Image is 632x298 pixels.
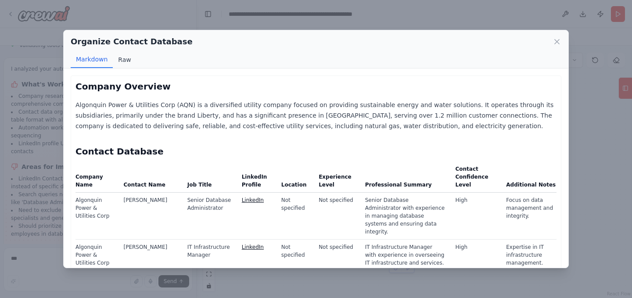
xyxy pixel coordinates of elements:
td: Expertise in IT infrastructure management. [501,239,557,270]
th: Experience Level [313,165,360,193]
button: Raw [113,51,136,68]
td: Algonquin Power & Utilities Corp [75,239,118,270]
td: Senior Database Administrator with experience in managing database systems and ensuring data inte... [360,192,450,239]
p: Algonquin Power & Utilities Corp (AQN) is a diversified utility company focused on providing sust... [75,100,557,131]
th: Job Title [182,165,237,193]
h2: Company Overview [75,80,557,93]
td: Not specified [276,239,313,270]
th: Company Name [75,165,118,193]
td: [PERSON_NAME] [118,239,182,270]
a: LinkedIn [242,244,264,250]
th: Location [276,165,313,193]
th: Professional Summary [360,165,450,193]
td: Not specified [313,239,360,270]
td: High [450,239,501,270]
td: Not specified [313,192,360,239]
th: Contact Name [118,165,182,193]
th: Additional Notes [501,165,557,193]
h2: Organize Contact Database [71,36,193,48]
td: [PERSON_NAME] [118,192,182,239]
td: IT Infrastructure Manager with experience in overseeing IT infrastructure and services. [360,239,450,270]
td: Senior Database Administrator [182,192,237,239]
th: Contact Confidence Level [450,165,501,193]
td: Algonquin Power & Utilities Corp [75,192,118,239]
a: LinkedIn [242,197,264,203]
th: LinkedIn Profile [237,165,276,193]
button: Markdown [71,51,113,68]
td: IT Infrastructure Manager [182,239,237,270]
td: High [450,192,501,239]
td: Not specified [276,192,313,239]
td: Focus on data management and integrity. [501,192,557,239]
h2: Contact Database [75,145,557,158]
